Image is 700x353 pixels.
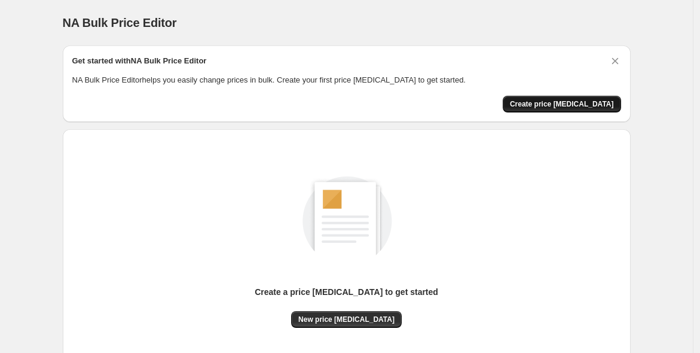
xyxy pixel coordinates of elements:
h2: Get started with NA Bulk Price Editor [72,55,207,67]
p: Create a price [MEDICAL_DATA] to get started [255,286,438,298]
span: New price [MEDICAL_DATA] [298,315,395,324]
button: New price [MEDICAL_DATA] [291,311,402,328]
p: NA Bulk Price Editor helps you easily change prices in bulk. Create your first price [MEDICAL_DAT... [72,74,621,86]
button: Dismiss card [609,55,621,67]
button: Create price change job [503,96,621,112]
span: NA Bulk Price Editor [63,16,177,29]
span: Create price [MEDICAL_DATA] [510,99,614,109]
